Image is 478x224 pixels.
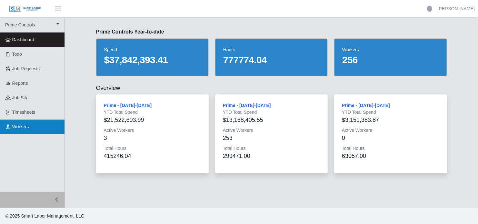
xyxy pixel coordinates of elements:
h3: Prime Controls Year-to-date [96,28,447,36]
span: Workers [12,124,29,129]
span: job site [12,95,29,100]
dt: Active Workers [342,127,439,133]
div: 0 [342,133,439,142]
dd: 256 [342,54,439,66]
span: Timesheets [12,110,35,115]
dt: YTD Total Spend [223,109,320,115]
span: Reports [12,81,28,86]
div: $3,151,383.87 [342,115,439,124]
dt: YTD Total Spend [104,109,201,115]
dd: $37,842,393.41 [104,54,201,66]
div: 3 [104,133,201,142]
div: 63057.00 [342,151,439,161]
a: Prime - [DATE]-[DATE] [223,103,271,108]
dt: Total Hours [342,145,439,151]
span: Todo [12,52,22,57]
dt: Active Workers [223,127,320,133]
dt: Active Workers [104,127,201,133]
dt: hours [223,46,320,53]
a: [PERSON_NAME] [438,5,475,12]
a: Prime - [DATE]-[DATE] [342,103,390,108]
span: Dashboard [12,37,35,42]
dt: spend [104,46,201,53]
div: 253 [223,133,320,142]
div: 299471.00 [223,151,320,161]
div: $13,168,405.55 [223,115,320,124]
span: Job Requests [12,66,40,71]
img: SLM Logo [9,5,41,13]
h2: Overview [96,84,447,92]
div: 415246.04 [104,151,201,161]
div: $21,522,603.99 [104,115,201,124]
a: Prime - [DATE]-[DATE] [104,103,152,108]
dt: Total Hours [223,145,320,151]
dt: YTD Total Spend [342,109,439,115]
span: © 2025 Smart Labor Management, LLC [5,213,84,219]
dt: workers [342,46,439,53]
dt: Total Hours [104,145,201,151]
dd: 777774.04 [223,54,320,66]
